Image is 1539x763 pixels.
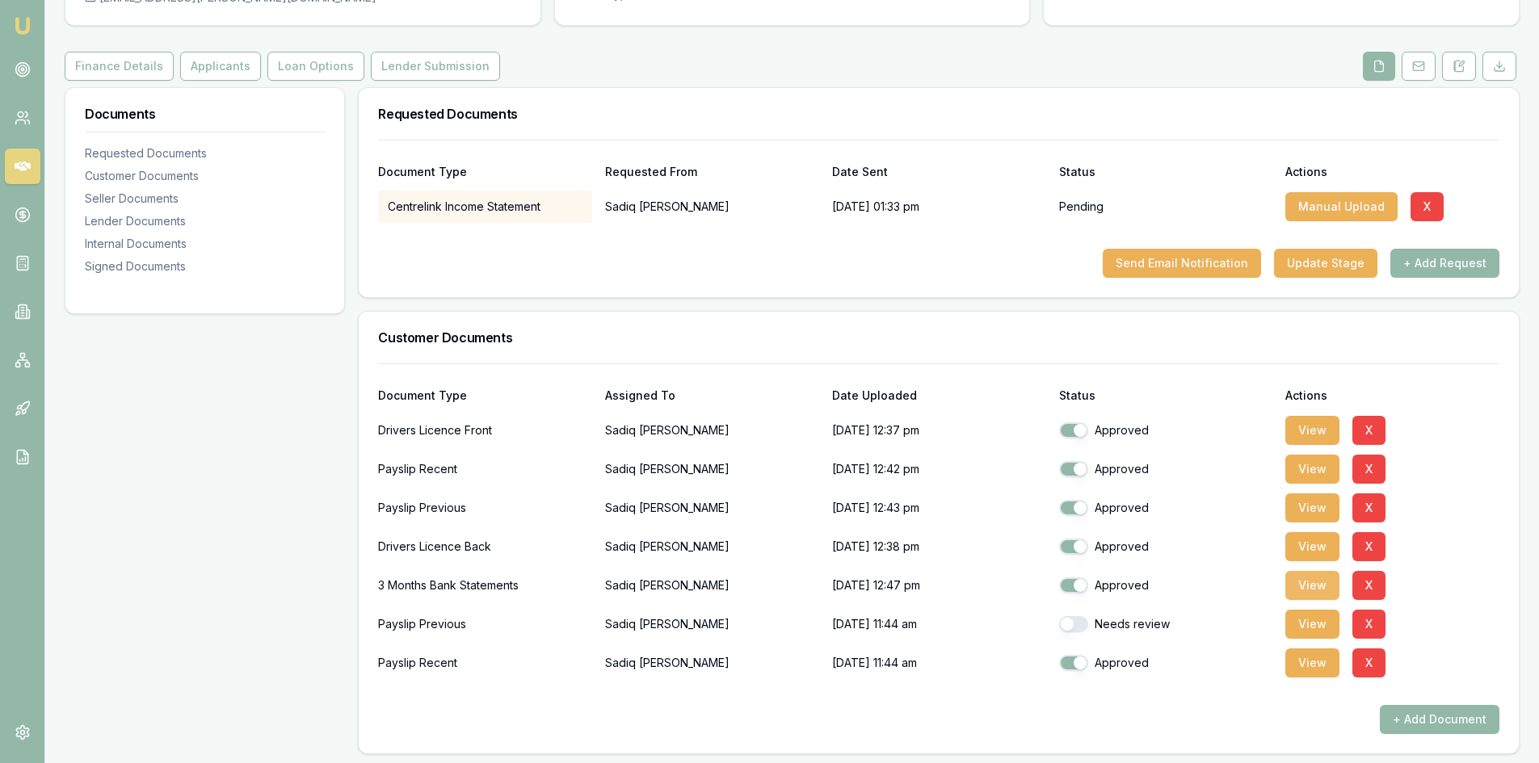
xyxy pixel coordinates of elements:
[832,390,1046,401] div: Date Uploaded
[605,492,819,524] p: Sadiq [PERSON_NAME]
[85,168,325,184] div: Customer Documents
[180,52,261,81] button: Applicants
[1352,493,1386,522] button: X
[1103,249,1261,278] button: Send Email Notification
[378,647,592,679] div: Payslip Recent
[605,569,819,602] p: Sadiq [PERSON_NAME]
[1059,616,1273,632] div: Needs review
[378,569,592,602] div: 3 Months Bank Statements
[1285,416,1339,445] button: View
[1285,192,1398,221] button: Manual Upload
[368,52,503,81] a: Lender Submission
[378,414,592,446] div: Drivers Licence Front
[1352,610,1386,639] button: X
[1059,539,1273,555] div: Approved
[832,530,1046,563] p: [DATE] 12:38 pm
[1059,577,1273,593] div: Approved
[832,166,1046,178] div: Date Sent
[13,16,32,36] img: emu-icon-u.png
[378,390,592,401] div: Document Type
[605,390,819,401] div: Assigned To
[1059,166,1273,178] div: Status
[605,414,819,446] p: Sadiq [PERSON_NAME]
[1059,500,1273,516] div: Approved
[1059,199,1104,215] p: Pending
[378,107,1499,120] h3: Requested Documents
[1285,532,1339,561] button: View
[85,191,325,207] div: Seller Documents
[832,453,1046,485] p: [DATE] 12:42 pm
[1059,461,1273,477] div: Approved
[1059,422,1273,438] div: Approved
[1285,571,1339,600] button: View
[1285,390,1499,401] div: Actions
[85,145,325,161] div: Requested Documents
[605,608,819,640] p: Sadiq [PERSON_NAME]
[1352,571,1386,600] button: X
[378,191,592,223] div: Centrelink Income Statement
[85,236,325,252] div: Internal Documents
[1380,705,1499,734] button: + Add Document
[1411,192,1444,221] button: X
[605,530,819,563] p: Sadiq [PERSON_NAME]
[1352,532,1386,561] button: X
[264,52,368,81] a: Loan Options
[1059,390,1273,401] div: Status
[832,191,1046,223] div: [DATE] 01:33 pm
[832,492,1046,524] p: [DATE] 12:43 pm
[832,414,1046,446] p: [DATE] 12:37 pm
[1390,249,1499,278] button: + Add Request
[605,166,819,178] div: Requested From
[378,608,592,640] div: Payslip Previous
[177,52,264,81] a: Applicants
[605,453,819,485] p: Sadiq [PERSON_NAME]
[378,530,592,563] div: Drivers Licence Back
[378,453,592,485] div: Payslip Recent
[371,52,500,81] button: Lender Submission
[1059,655,1273,671] div: Approved
[378,492,592,524] div: Payslip Previous
[605,647,819,679] p: Sadiq [PERSON_NAME]
[1285,493,1339,522] button: View
[65,52,174,81] button: Finance Details
[378,166,592,178] div: Document Type
[1352,455,1386,484] button: X
[1285,610,1339,639] button: View
[1285,648,1339,677] button: View
[85,258,325,275] div: Signed Documents
[832,647,1046,679] p: [DATE] 11:44 am
[1352,416,1386,445] button: X
[832,569,1046,602] p: [DATE] 12:47 pm
[832,608,1046,640] p: [DATE] 11:44 am
[378,331,1499,344] h3: Customer Documents
[605,191,819,223] p: Sadiq [PERSON_NAME]
[267,52,364,81] button: Loan Options
[85,213,325,229] div: Lender Documents
[1285,455,1339,484] button: View
[1274,249,1377,278] button: Update Stage
[1352,648,1386,677] button: X
[85,107,325,120] h3: Documents
[1285,166,1499,178] div: Actions
[65,52,177,81] a: Finance Details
